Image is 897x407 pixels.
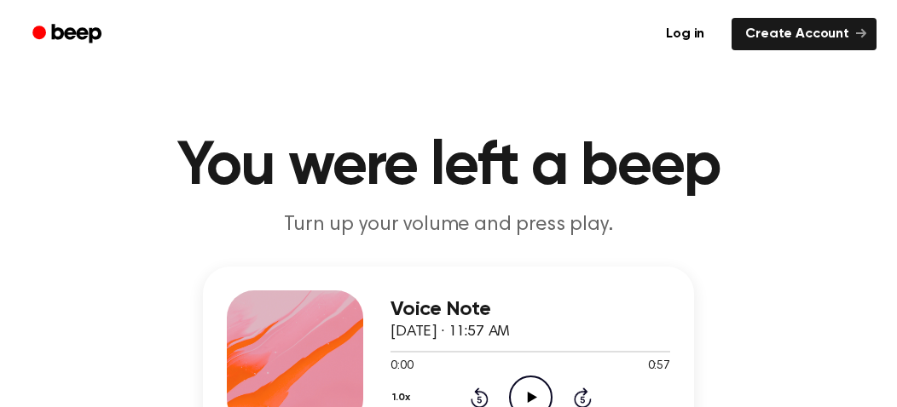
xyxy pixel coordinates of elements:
a: Create Account [732,18,877,50]
a: Log in [649,14,721,54]
a: Beep [20,18,117,51]
span: 0:57 [648,358,670,375]
span: [DATE] · 11:57 AM [391,324,510,340]
h3: Voice Note [391,298,670,321]
span: 0:00 [391,358,413,375]
p: Turn up your volume and press play. [121,211,776,239]
h1: You were left a beep [20,136,877,198]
